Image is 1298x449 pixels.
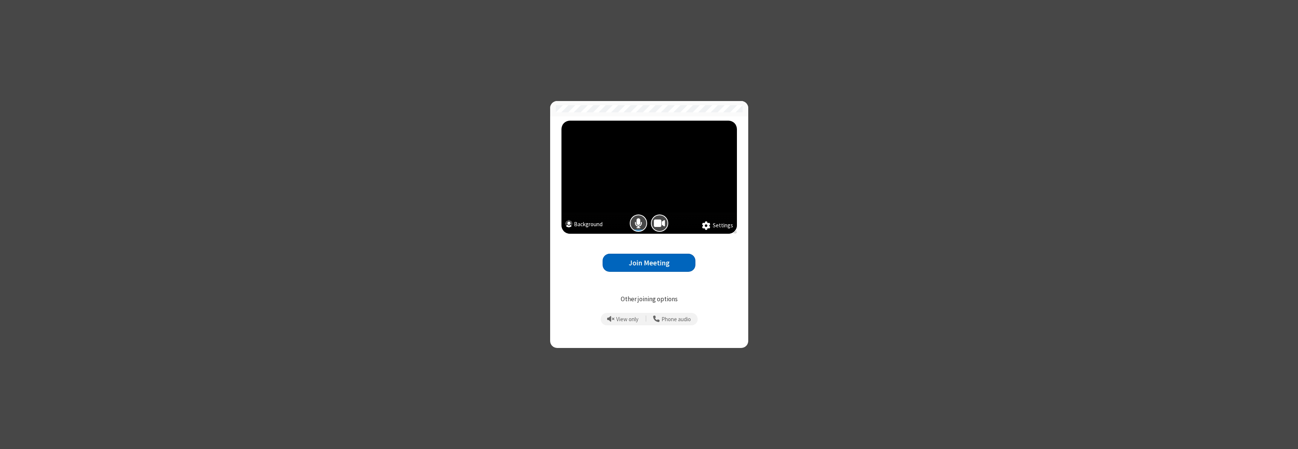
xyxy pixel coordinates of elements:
[630,215,647,232] button: Mic is on
[651,313,694,326] button: Use your phone for mic and speaker while you view the meeting on this device.
[603,254,695,272] button: Join Meeting
[702,221,733,230] button: Settings
[565,220,603,230] button: Background
[661,316,691,323] span: Phone audio
[651,215,668,232] button: Camera is on
[561,294,737,304] p: Other joining options
[616,316,638,323] span: View only
[645,314,647,325] span: |
[604,313,641,326] button: Prevent echo when there is already an active mic and speaker in the room.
